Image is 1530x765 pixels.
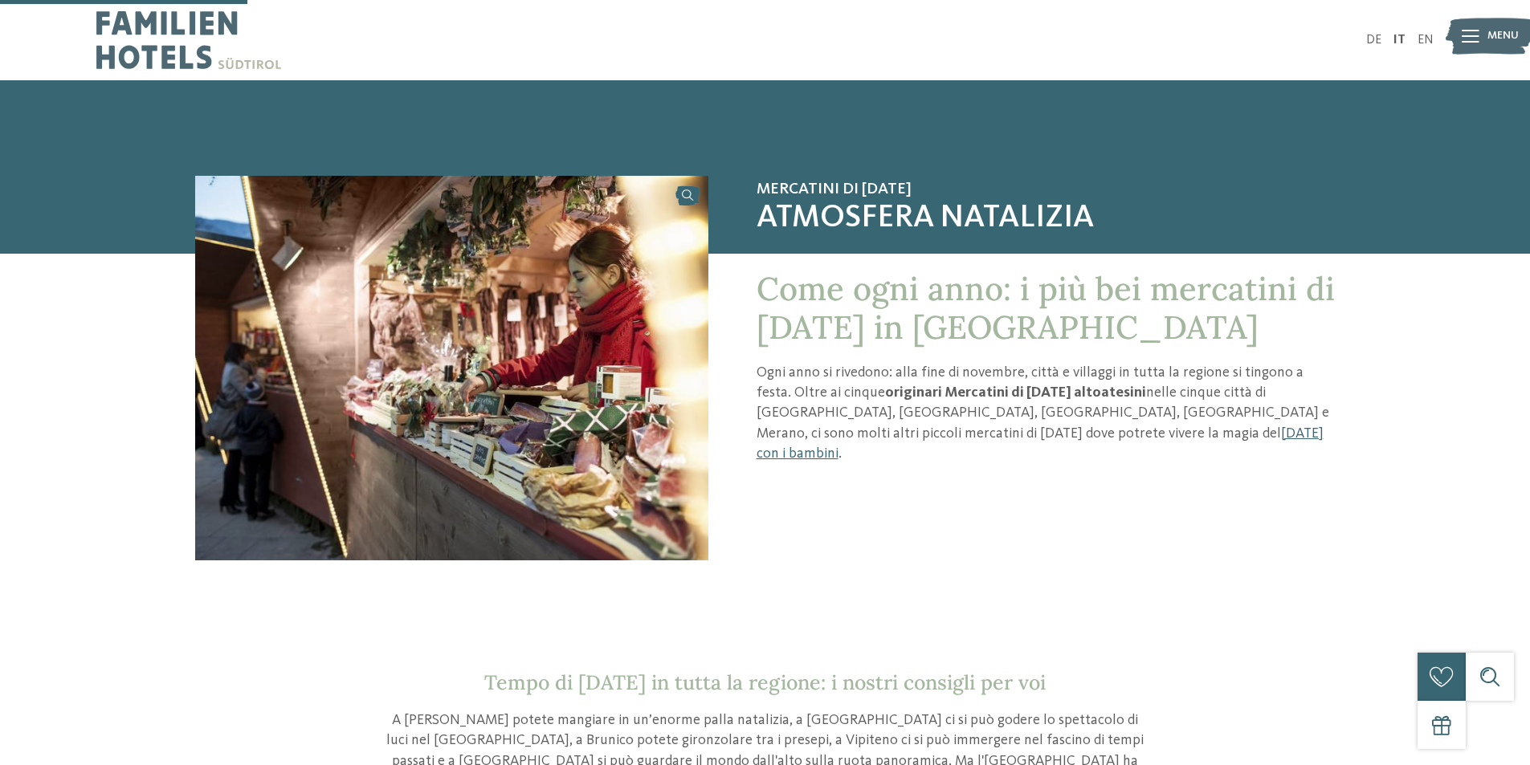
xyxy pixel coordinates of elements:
img: Mercatini di Natale in Alto Adige: magia pura [195,176,708,560]
a: EN [1418,34,1434,47]
span: Mercatini di [DATE] [757,180,1336,199]
a: IT [1393,34,1406,47]
span: Tempo di [DATE] in tutta la regione: i nostri consigli per voi [484,669,1046,695]
span: Atmosfera natalizia [757,199,1336,238]
a: DE [1366,34,1381,47]
p: Ogni anno si rivedono: alla fine di novembre, città e villaggi in tutta la regione si tingono a f... [757,363,1336,464]
a: [DATE] con i bambini [757,426,1324,461]
span: Come ogni anno: i più bei mercatini di [DATE] in [GEOGRAPHIC_DATA] [757,268,1335,348]
span: Menu [1487,28,1519,44]
strong: originari Mercatini di [DATE] altoatesini [885,385,1146,400]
